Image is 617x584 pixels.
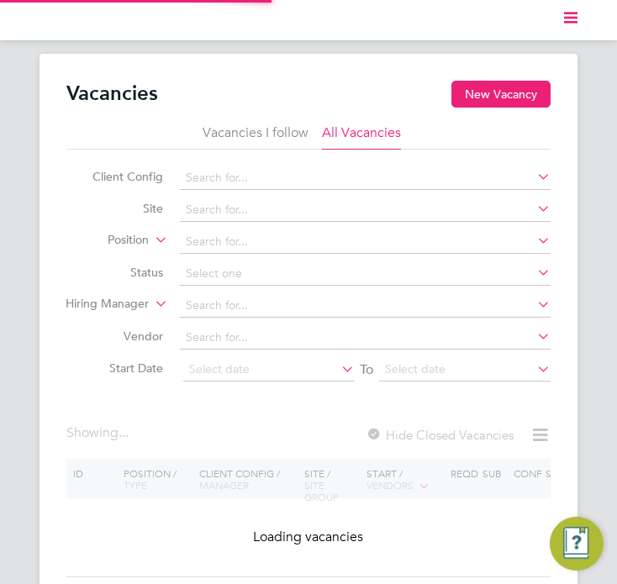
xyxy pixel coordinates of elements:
label: Client Config [66,169,163,184]
input: Select one [180,262,551,286]
input: Search for... [180,230,551,254]
input: Search for... [180,326,551,350]
label: Position [52,232,149,249]
label: Hide Closed Vacancies [366,427,514,443]
span: ... [119,424,129,441]
label: Status [66,265,163,280]
label: Vendor [66,329,163,344]
span: Select date [189,361,250,376]
input: Search for... [180,198,551,222]
div: Showing [66,424,132,442]
h2: Vacancies [66,81,158,106]
label: Hiring Manager [52,296,149,313]
input: Search for... [180,166,551,190]
button: Engage Resource Center [550,517,604,571]
li: All Vacancies [322,124,401,150]
span: To [355,358,379,382]
label: Start Date [66,360,163,376]
li: Vacancies I follow [203,124,308,150]
label: Site [66,201,163,216]
span: Select date [385,361,446,376]
button: New Vacancy [451,81,551,108]
input: Search for... [180,294,551,318]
